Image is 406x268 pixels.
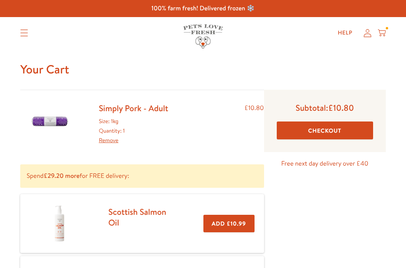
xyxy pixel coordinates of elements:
div: Size: 1kg Quantity: 1 [99,117,168,145]
span: £10.80 [328,102,354,114]
a: Scottish Salmon Oil [108,206,166,228]
a: Remove [99,136,118,144]
p: Free next day delivery over £40 [264,158,386,169]
button: Add £10.99 [203,215,254,233]
img: Pets Love Fresh [183,24,223,48]
summary: Translation missing: en.sections.header.menu [14,23,34,43]
h1: Your Cart [20,62,386,77]
img: Simply Pork - Adult - 1kg [30,103,70,141]
b: £29.20 more [44,172,80,180]
img: Scottish Salmon Oil [40,204,79,243]
a: Simply Pork - Adult [99,102,168,114]
p: Spend for FREE delivery: [20,164,264,188]
p: Subtotal: [277,102,373,113]
button: Checkout [277,121,373,139]
a: Help [331,25,359,41]
div: £10.80 [245,103,264,145]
